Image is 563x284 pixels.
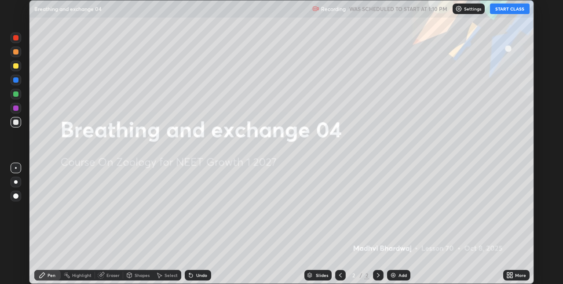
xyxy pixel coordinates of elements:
[455,5,462,12] img: class-settings-icons
[515,273,526,277] div: More
[364,271,369,279] div: 2
[464,7,481,11] p: Settings
[106,273,120,277] div: Eraser
[72,273,91,277] div: Highlight
[34,5,102,12] p: Breathing and exchange 04
[490,4,530,14] button: START CLASS
[360,273,362,278] div: /
[196,273,207,277] div: Undo
[312,5,319,12] img: recording.375f2c34.svg
[398,273,407,277] div: Add
[349,273,358,278] div: 2
[316,273,328,277] div: Slides
[48,273,55,277] div: Pen
[390,272,397,279] img: add-slide-button
[165,273,178,277] div: Select
[349,5,447,13] h5: WAS SCHEDULED TO START AT 1:10 PM
[135,273,150,277] div: Shapes
[321,6,346,12] p: Recording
